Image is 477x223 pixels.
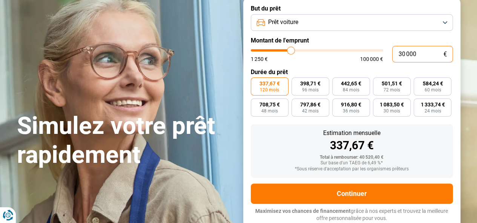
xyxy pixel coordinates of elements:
span: Prêt voiture [268,18,298,26]
label: But du prêt [251,5,453,12]
button: Continuer [251,184,453,204]
span: 1 083,50 € [380,102,404,107]
span: 1 333,74 € [420,102,445,107]
p: grâce à nos experts et trouvez la meilleure offre personnalisée pour vous. [251,208,453,222]
span: 708,75 € [259,102,280,107]
span: 100 000 € [360,56,383,62]
label: Montant de l'emprunt [251,37,453,44]
span: 442,65 € [341,81,361,86]
div: Sur base d'un TAEG de 6,49 %* [257,161,447,166]
span: 501,51 € [382,81,402,86]
span: 84 mois [343,88,359,92]
label: Durée du prêt [251,68,453,76]
span: 120 mois [260,88,279,92]
span: 30 mois [383,109,400,113]
span: 36 mois [343,109,359,113]
div: 337,67 € [257,140,447,151]
div: *Sous réserve d'acceptation par les organismes prêteurs [257,167,447,172]
span: 48 mois [261,109,278,113]
span: 916,80 € [341,102,361,107]
span: 96 mois [302,88,319,92]
span: 398,71 € [300,81,321,86]
span: 584,24 € [422,81,443,86]
span: 42 mois [302,109,319,113]
span: 72 mois [383,88,400,92]
span: 60 mois [424,88,441,92]
span: 24 mois [424,109,441,113]
div: Estimation mensuelle [257,130,447,136]
span: 1 250 € [251,56,268,62]
span: 797,86 € [300,102,321,107]
span: 337,67 € [259,81,280,86]
button: Prêt voiture [251,14,453,31]
span: € [443,51,447,58]
div: Total à rembourser: 40 520,40 € [257,155,447,160]
h1: Simulez votre prêt rapidement [17,112,234,170]
span: Maximisez vos chances de financement [255,208,351,214]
